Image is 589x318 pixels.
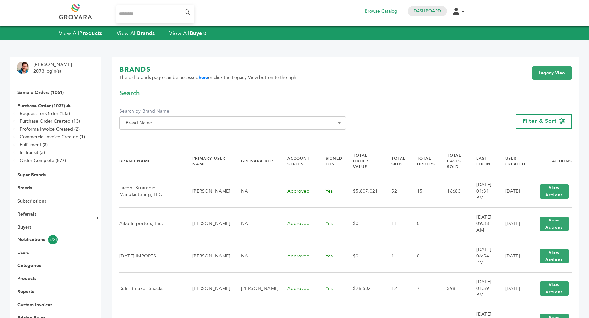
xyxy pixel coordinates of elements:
a: Super Brands [17,172,46,178]
td: [DATE] 01:59 PM [468,272,497,305]
td: 12 [383,272,409,305]
th: Grovara Rep [233,147,279,175]
td: [PERSON_NAME] [233,272,279,305]
td: $26,502 [345,272,384,305]
a: Commercial Invoice Created (1) [20,134,85,140]
a: View AllBrands [117,30,155,37]
label: Search by Brand Name [119,108,346,115]
td: 0 [409,207,439,240]
strong: Brands [137,30,155,37]
button: View Actions [540,217,569,231]
td: [PERSON_NAME] [184,272,233,305]
strong: Products [79,30,102,37]
td: 1 [383,240,409,272]
button: View Actions [540,184,569,199]
a: Sample Orders (1061) [17,89,64,96]
h1: BRANDS [119,65,298,74]
td: Yes [317,240,345,272]
a: Dashboard [414,8,441,14]
td: 52 [383,175,409,207]
td: [DATE] 09:38 AM [468,207,497,240]
td: $5,807,021 [345,175,384,207]
button: View Actions [540,281,569,296]
span: Filter & Sort [523,117,557,125]
a: Products [17,275,36,282]
td: [DATE] [497,175,528,207]
td: Aiko Importers, Inc. [119,207,184,240]
a: Reports [17,289,34,295]
a: here [199,74,208,80]
th: Signed TOS [317,147,345,175]
th: Primary User Name [184,147,233,175]
li: [PERSON_NAME] - 2073 login(s) [33,62,77,74]
td: NA [233,207,279,240]
td: Yes [317,175,345,207]
td: 598 [439,272,468,305]
a: Purchase Order (1037) [17,103,65,109]
a: Legacy View [532,66,572,79]
th: Account Status [279,147,317,175]
td: [PERSON_NAME] [184,240,233,272]
td: NA [233,175,279,207]
a: View AllBuyers [169,30,207,37]
a: Brands [17,185,32,191]
th: Brand Name [119,147,184,175]
a: Users [17,249,29,256]
td: 16683 [439,175,468,207]
a: Categories [17,262,41,269]
td: [DATE] 01:31 PM [468,175,497,207]
a: Referrals [17,211,36,217]
span: 5221 [48,235,58,244]
a: Request for Order (133) [20,110,70,116]
a: Notifications5221 [17,235,84,244]
th: Total Cases Sold [439,147,468,175]
td: Rule Breaker Snacks [119,272,184,305]
th: User Created [497,147,528,175]
td: 15 [409,175,439,207]
a: Custom Invoices [17,302,52,308]
td: [PERSON_NAME] [184,175,233,207]
td: [DATE] [497,240,528,272]
td: [PERSON_NAME] [184,207,233,240]
span: The old brands page can be accessed or click the Legacy View button to the right [119,74,298,81]
th: Actions [528,147,572,175]
input: Search... [116,5,194,23]
a: In-Transit (3) [20,150,45,156]
span: Brand Name [119,116,346,130]
th: Last Login [468,147,497,175]
a: Buyers [17,224,31,230]
td: [DATE] 06:54 PM [468,240,497,272]
a: Subscriptions [17,198,46,204]
th: Total Order Value [345,147,384,175]
strong: Buyers [190,30,207,37]
td: Approved [279,207,317,240]
td: Jacent Strategic Manufacturing, LLC [119,175,184,207]
td: $0 [345,207,384,240]
a: View AllProducts [59,30,102,37]
span: Brand Name [123,118,342,128]
a: Fulfillment (8) [20,142,48,148]
td: Approved [279,175,317,207]
span: Search [119,89,140,98]
td: Yes [317,272,345,305]
td: [DATE] IMPORTS [119,240,184,272]
td: [DATE] [497,272,528,305]
td: 11 [383,207,409,240]
th: Total SKUs [383,147,409,175]
a: Browse Catalog [365,8,397,15]
td: Approved [279,272,317,305]
a: Proforma Invoice Created (2) [20,126,80,132]
td: 0 [409,240,439,272]
a: Order Complete (877) [20,157,66,164]
th: Total Orders [409,147,439,175]
a: Purchase Order Created (13) [20,118,80,124]
button: View Actions [540,249,569,263]
td: [DATE] [497,207,528,240]
td: NA [233,240,279,272]
td: Yes [317,207,345,240]
td: 7 [409,272,439,305]
td: Approved [279,240,317,272]
td: $0 [345,240,384,272]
